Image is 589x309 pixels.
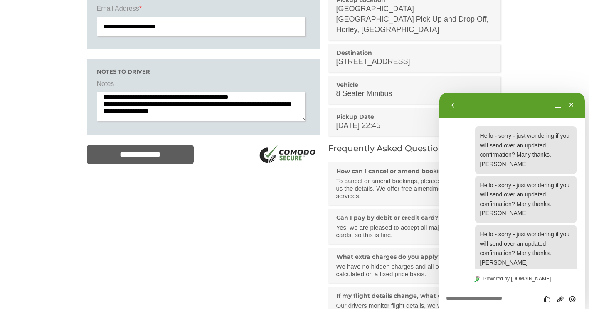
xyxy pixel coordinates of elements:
iframe: chat widget [439,93,585,309]
p: To cancel or amend bookings, please phone us and tell us the details. We offer free amendment or ... [336,177,493,200]
p: [GEOGRAPHIC_DATA] [GEOGRAPHIC_DATA] Pick Up and Drop Off, Horley, [GEOGRAPHIC_DATA] [336,4,493,35]
p: [DATE] 22:45 [336,120,493,131]
p: [STREET_ADDRESS] [336,56,493,67]
h3: Vehicle [336,81,493,88]
h3: Notes to driver [97,69,310,74]
p: Yes, we are pleased to accept all major credit and debit cards, so this is fine. [336,224,493,239]
h3: If my flight details change, what do I do? [336,292,493,299]
h3: Pickup Date [336,113,493,120]
p: 8 Seater Minibus [336,88,493,99]
label: Email Address [97,4,310,17]
p: We have no hidden charges and all of our journeys are calculated on a fixed price basis. [336,263,493,278]
h3: Destination [336,49,493,56]
h3: How can I cancel or amend booking? [336,167,493,175]
label: Notes [97,79,310,92]
h3: What extra charges do you apply? [336,253,493,260]
img: SSL Logo [256,145,320,165]
h3: Can I pay by debit or credit card? [336,214,493,221]
h2: Frequently Asked Questions [328,144,503,152]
